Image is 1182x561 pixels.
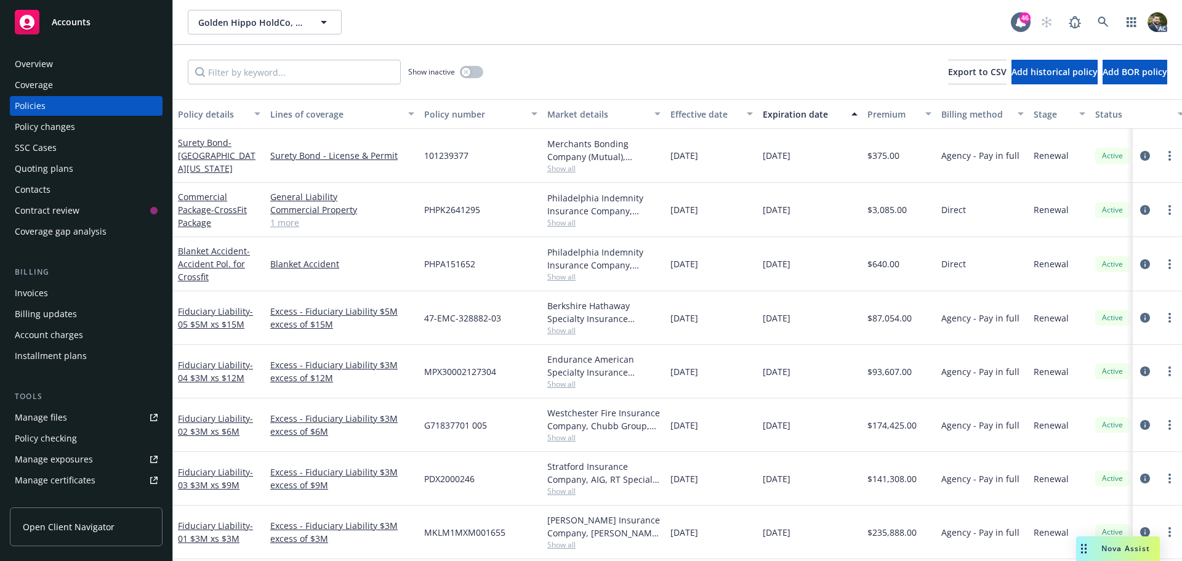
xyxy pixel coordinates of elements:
div: Policy checking [15,429,77,448]
span: Show all [547,217,661,228]
span: Agency - Pay in full [941,472,1019,485]
a: Commercial Property [270,203,414,216]
a: Fiduciary Liability [178,520,253,544]
span: Active [1100,259,1125,270]
span: PDX2000246 [424,472,475,485]
a: Excess - Fiduciary Liability $5M excess of $15M [270,305,414,331]
span: Show inactive [408,67,455,77]
span: [DATE] [670,257,698,270]
div: Philadelphia Indemnity Insurance Company, [GEOGRAPHIC_DATA] Insurance Companies [547,246,661,272]
a: Fiduciary Liability [178,305,253,330]
span: G71837701 005 [424,419,487,432]
a: Manage files [10,408,163,427]
a: circleInformation [1138,471,1152,486]
a: General Liability [270,190,414,203]
span: Add historical policy [1011,66,1098,78]
span: MKLM1MXM001655 [424,526,505,539]
div: Coverage [15,75,53,95]
div: Billing [10,266,163,278]
a: Fiduciary Liability [178,466,253,491]
span: $375.00 [867,149,899,162]
input: Filter by keyword... [188,60,401,84]
span: [DATE] [763,365,790,378]
span: $235,888.00 [867,526,917,539]
a: Coverage gap analysis [10,222,163,241]
div: Berkshire Hathaway Specialty Insurance Company, Berkshire Hathaway Specialty Insurance [547,299,661,325]
div: Drag to move [1076,536,1092,561]
a: Fiduciary Liability [178,413,253,437]
span: Active [1100,204,1125,216]
a: Manage exposures [10,450,163,469]
button: Add historical policy [1011,60,1098,84]
div: Market details [547,108,647,121]
span: Agency - Pay in full [941,365,1019,378]
a: Excess - Fiduciary Liability $3M excess of $6M [270,412,414,438]
div: [PERSON_NAME] Insurance Company, [PERSON_NAME] Insurance, RT Specialty Insurance Services, LLC (R... [547,514,661,539]
div: Billing updates [15,304,77,324]
span: Agency - Pay in full [941,526,1019,539]
span: $3,085.00 [867,203,907,216]
button: Market details [542,99,665,129]
span: Renewal [1034,312,1069,325]
button: Nova Assist [1076,536,1160,561]
a: Overview [10,54,163,74]
span: [DATE] [763,203,790,216]
a: Contacts [10,180,163,200]
span: Show all [547,432,661,443]
a: Blanket Accident [178,245,250,283]
a: Surety Bond [178,137,255,174]
a: SSC Cases [10,138,163,158]
div: Overview [15,54,53,74]
span: [DATE] [670,526,698,539]
span: PHPA151652 [424,257,475,270]
span: PHPK2641295 [424,203,480,216]
a: more [1162,203,1177,217]
span: Agency - Pay in full [941,312,1019,325]
a: circleInformation [1138,418,1152,432]
a: more [1162,257,1177,272]
div: Quoting plans [15,159,73,179]
div: Policies [15,96,46,116]
span: [DATE] [763,526,790,539]
span: Active [1100,312,1125,323]
button: Effective date [665,99,758,129]
a: Coverage [10,75,163,95]
span: Agency - Pay in full [941,419,1019,432]
span: [DATE] [670,472,698,485]
span: Renewal [1034,203,1069,216]
a: Manage certificates [10,470,163,490]
span: $141,308.00 [867,472,917,485]
span: MPX30002127304 [424,365,496,378]
span: [DATE] [763,419,790,432]
span: Show all [547,272,661,282]
span: [DATE] [670,365,698,378]
span: Renewal [1034,257,1069,270]
span: [DATE] [670,149,698,162]
a: Fiduciary Liability [178,359,253,384]
div: Philadelphia Indemnity Insurance Company, [GEOGRAPHIC_DATA] Insurance Companies [547,192,661,217]
div: Manage claims [15,491,77,511]
span: Show all [547,379,661,389]
a: Policies [10,96,163,116]
a: 1 more [270,216,414,229]
div: SSC Cases [15,138,57,158]
a: Commercial Package [178,191,247,228]
span: - CrossFit Package [178,204,247,228]
span: Renewal [1034,419,1069,432]
span: Agency - Pay in full [941,149,1019,162]
div: Policy changes [15,117,75,137]
span: Accounts [52,17,90,27]
button: Expiration date [758,99,862,129]
a: Installment plans [10,346,163,366]
span: $640.00 [867,257,899,270]
a: Contract review [10,201,163,220]
div: Merchants Bonding Company (Mutual), Merchants Bonding Company [547,137,661,163]
div: Stratford Insurance Company, AIG, RT Specialty Insurance Services, LLC (RSG Specialty, LLC) [547,460,661,486]
span: Renewal [1034,365,1069,378]
a: circleInformation [1138,525,1152,539]
a: Report a Bug [1063,10,1087,34]
span: Golden Hippo HoldCo, Inc. [198,16,305,29]
button: Golden Hippo HoldCo, Inc. [188,10,342,34]
span: Active [1100,150,1125,161]
div: Manage files [15,408,67,427]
